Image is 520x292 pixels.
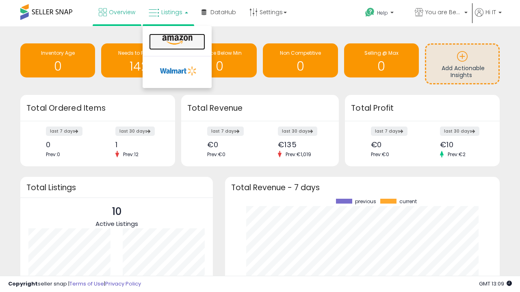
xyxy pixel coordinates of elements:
h1: 0 [186,60,253,73]
a: Hi IT [475,8,502,26]
span: Prev: €2 [444,151,470,158]
span: Listings [161,8,182,16]
span: Active Listings [95,219,138,228]
p: 10 [95,204,138,219]
h1: 0 [267,60,334,73]
span: Needs to Reprice [118,49,159,56]
i: Get Help [365,7,375,17]
h3: Total Listings [26,185,207,191]
span: DataHub [210,8,236,16]
span: 2025-10-6 13:09 GMT [479,280,512,288]
a: Inventory Age 0 [20,43,95,77]
strong: Copyright [8,280,38,288]
span: Prev: €0 [207,151,225,158]
span: Hi IT [485,8,496,16]
span: Inventory Age [41,49,75,56]
a: Selling @ Max 0 [344,43,419,77]
span: current [399,199,417,204]
div: seller snap | | [8,280,141,288]
span: Prev: €0 [371,151,389,158]
label: last 30 days [278,127,317,136]
h3: Total Revenue [187,103,333,114]
h3: Total Profit [351,103,494,114]
span: Non Competitive [280,49,321,56]
h1: 0 [24,60,91,73]
h1: 142 [105,60,172,73]
a: Needs to Reprice 142 [101,43,176,77]
span: Overview [109,8,135,16]
span: previous [355,199,376,204]
span: BB Price Below Min [197,49,242,56]
div: 0 [46,140,91,149]
label: last 7 days [46,127,82,136]
span: Selling @ Max [364,49,399,56]
div: €0 [207,140,254,149]
a: Privacy Policy [105,280,141,288]
a: Help [359,1,407,26]
label: last 30 days [440,127,479,136]
span: Add Actionable Insights [442,64,485,79]
label: last 7 days [207,127,244,136]
a: BB Price Below Min 0 [182,43,257,77]
label: last 30 days [115,127,155,136]
span: Prev: 12 [119,151,143,158]
a: Terms of Use [69,280,104,288]
h3: Total Ordered Items [26,103,169,114]
div: €0 [371,140,416,149]
a: Non Competitive 0 [263,43,338,77]
span: Help [377,9,388,16]
span: You are Beautiful (IT) [425,8,462,16]
div: €135 [278,140,325,149]
label: last 7 days [371,127,407,136]
div: €10 [440,140,485,149]
h1: 0 [348,60,415,73]
a: Add Actionable Insights [426,45,498,83]
span: Prev: 0 [46,151,60,158]
div: 1 [115,140,161,149]
span: Prev: €1,019 [282,151,315,158]
h3: Total Revenue - 7 days [231,185,494,191]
